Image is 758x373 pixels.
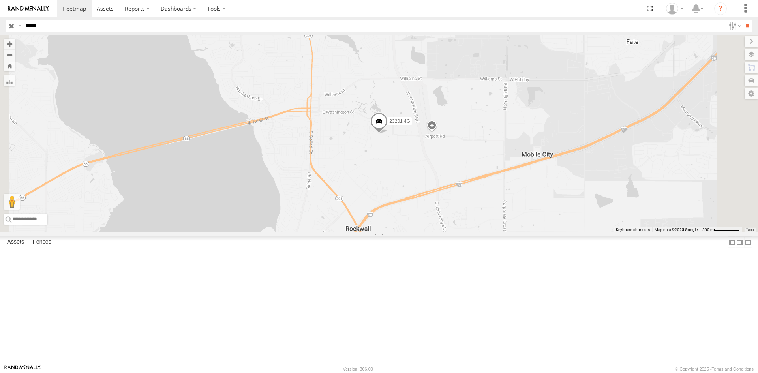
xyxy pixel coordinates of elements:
[746,228,754,231] a: Terms (opens in new tab)
[702,227,714,232] span: 500 m
[3,237,28,248] label: Assets
[4,49,15,60] button: Zoom out
[655,227,698,232] span: Map data ©2025 Google
[8,6,49,11] img: rand-logo.svg
[700,227,742,232] button: Map Scale: 500 m per 62 pixels
[4,60,15,71] button: Zoom Home
[17,20,23,32] label: Search Query
[712,367,754,371] a: Terms and Conditions
[616,227,650,232] button: Keyboard shortcuts
[4,75,15,86] label: Measure
[389,118,410,124] span: 23201 4G
[663,3,686,15] div: Andres Calderon
[744,236,752,248] label: Hide Summary Table
[714,2,727,15] i: ?
[736,236,744,248] label: Dock Summary Table to the Right
[4,194,20,210] button: Drag Pegman onto the map to open Street View
[728,236,736,248] label: Dock Summary Table to the Left
[726,20,743,32] label: Search Filter Options
[343,367,373,371] div: Version: 306.00
[4,365,41,373] a: Visit our Website
[745,88,758,99] label: Map Settings
[29,237,55,248] label: Fences
[675,367,754,371] div: © Copyright 2025 -
[4,39,15,49] button: Zoom in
